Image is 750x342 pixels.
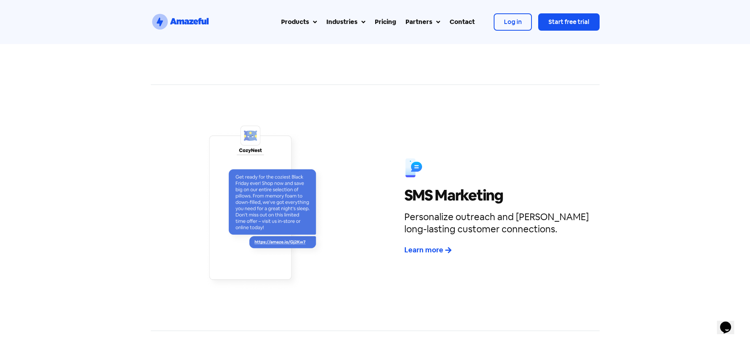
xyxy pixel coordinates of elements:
[404,188,596,203] h2: SMS Marketing
[276,13,322,31] a: Products
[548,18,589,26] span: Start free trial
[406,17,432,27] div: Partners
[538,13,600,31] a: Start free trial
[401,13,445,31] a: Partners
[370,13,401,31] a: Pricing
[326,17,357,27] div: Industries
[375,17,396,27] div: Pricing
[494,13,532,31] a: Log in
[322,13,370,31] a: Industries
[450,17,475,27] div: Contact
[404,245,443,254] span: Learn more
[151,13,210,31] a: SVG link
[504,18,522,26] span: Log in
[281,17,309,27] div: Products
[404,211,596,235] h4: Personalize outreach and [PERSON_NAME] long-lasting customer connections.
[404,243,457,257] a: Learn more
[717,311,742,334] iframe: chat widget
[445,13,480,31] a: Contact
